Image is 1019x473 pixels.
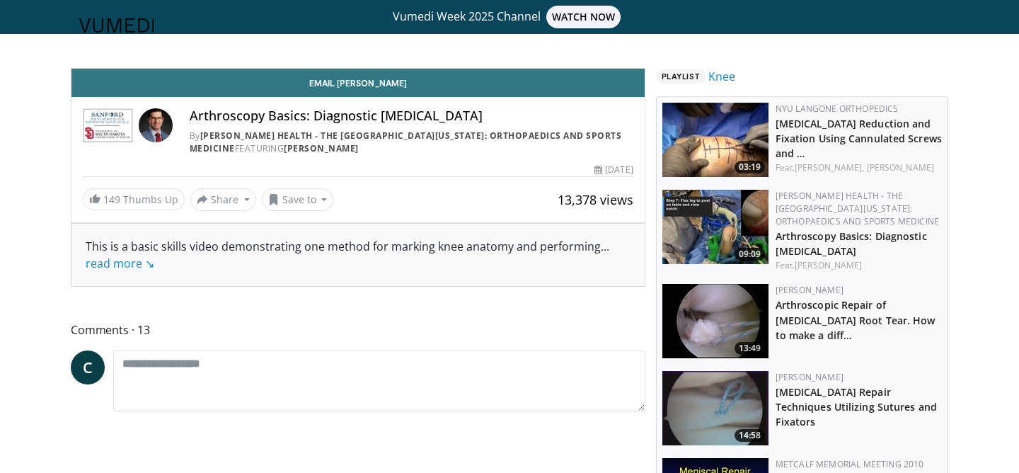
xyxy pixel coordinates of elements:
[776,115,942,160] h3: Patella Fracture Reduction and Fixation Using Cannulated Screws and Tension Band Wiring
[79,18,154,33] img: VuMedi Logo
[190,130,622,154] a: [PERSON_NAME] Health - The [GEOGRAPHIC_DATA][US_STATE]: Orthopaedics and Sports Medicine
[735,342,765,355] span: 13:49
[262,188,334,211] button: Save to
[86,238,631,272] div: This is a basic skills video demonstrating one method for marking knee anatomy and performing
[71,69,645,97] a: Email [PERSON_NAME]
[708,68,735,85] a: Knee
[594,164,633,176] div: [DATE]
[284,142,359,154] a: [PERSON_NAME]
[71,321,645,339] span: Comments 13
[735,429,765,442] span: 14:58
[776,385,937,428] a: [MEDICAL_DATA] Repair Techniques Utilizing Sutures and Fixators
[867,161,934,173] a: [PERSON_NAME]
[776,297,942,341] h3: Arthroscopic Repair of Medial Meniscus Root Tear. How to make a difficult knee surgery 'seem' lik...
[83,108,133,142] img: Sanford Health - The University of South Dakota School of Medicine: Orthopaedics and Sports Medicine
[86,256,154,271] a: read more ↘
[71,351,105,384] a: C
[662,190,768,264] a: 09:09
[776,458,924,470] a: Metcalf Memorial Meeting 2010
[776,190,939,227] a: [PERSON_NAME] Health - The [GEOGRAPHIC_DATA][US_STATE]: Orthopaedics and Sports Medicine
[190,188,256,211] button: Share
[83,188,185,210] a: 149 Thumbs Up
[190,130,633,155] div: By FEATURING
[190,108,633,124] h4: Arthroscopy Basics: Diagnostic [MEDICAL_DATA]
[735,161,765,173] span: 03:19
[662,103,768,177] img: b549dcdf-f7b3-45f6-bb25-7a2ff913f045.jpg.150x105_q85_crop-smart_upscale.jpg
[795,161,864,173] a: [PERSON_NAME],
[86,239,609,271] span: ...
[776,298,935,341] a: Arthroscopic Repair of [MEDICAL_DATA] Root Tear. How to make a diff…
[795,259,862,271] a: [PERSON_NAME]
[776,259,942,272] div: Feat.
[662,284,768,358] a: 13:49
[776,161,942,174] div: Feat.
[139,108,173,142] img: Avatar
[776,229,927,258] a: Arthroscopy Basics: Diagnostic [MEDICAL_DATA]
[662,103,768,177] a: 03:19
[776,371,844,383] a: [PERSON_NAME]
[662,284,768,358] img: E3Io06GX5Di7Z1An4xMDoxOjA4MTsiGN.150x105_q85_crop-smart_upscale.jpg
[103,193,120,206] span: 149
[735,248,765,261] span: 09:09
[776,284,844,296] a: [PERSON_NAME]
[662,190,768,264] img: 80b9674e-700f-42d5-95ff-2772df9e177e.jpeg.150x105_q85_crop-smart_upscale.jpg
[558,191,633,208] span: 13,378 views
[776,117,942,160] a: [MEDICAL_DATA] Reduction and Fixation Using Cannulated Screws and …
[656,69,706,84] span: Playlist
[662,371,768,445] a: 14:58
[662,371,768,445] img: kurz_3.png.150x105_q85_crop-smart_upscale.jpg
[776,103,899,115] a: NYU Langone Orthopedics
